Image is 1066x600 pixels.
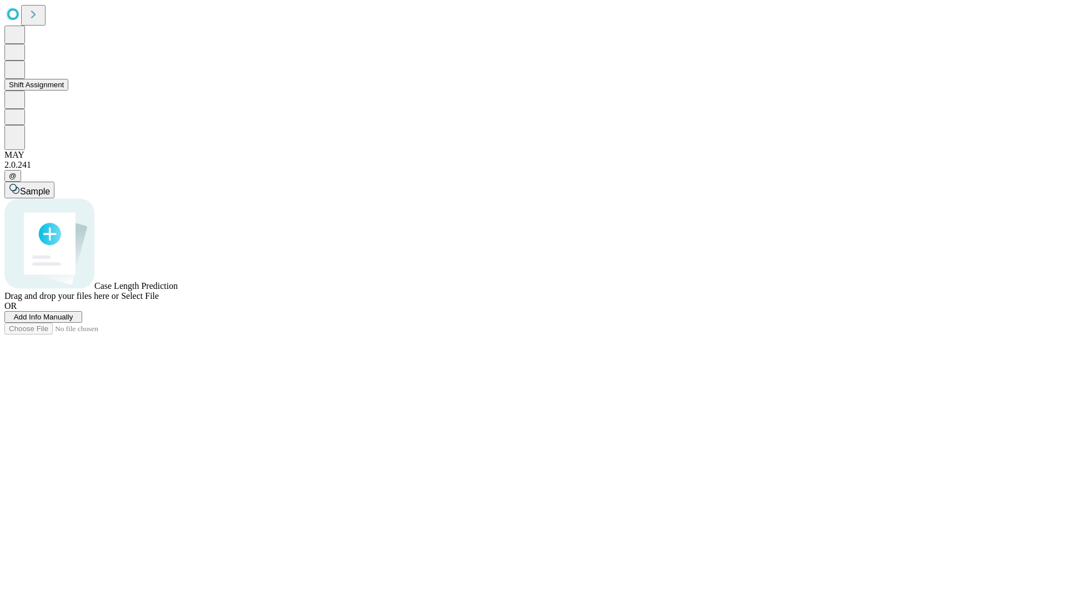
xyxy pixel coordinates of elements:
[20,187,50,196] span: Sample
[4,182,54,198] button: Sample
[4,150,1062,160] div: MAY
[4,160,1062,170] div: 2.0.241
[121,291,159,301] span: Select File
[14,313,73,321] span: Add Info Manually
[4,291,119,301] span: Drag and drop your files here or
[4,79,68,91] button: Shift Assignment
[9,172,17,180] span: @
[4,301,17,311] span: OR
[4,170,21,182] button: @
[94,281,178,291] span: Case Length Prediction
[4,311,82,323] button: Add Info Manually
